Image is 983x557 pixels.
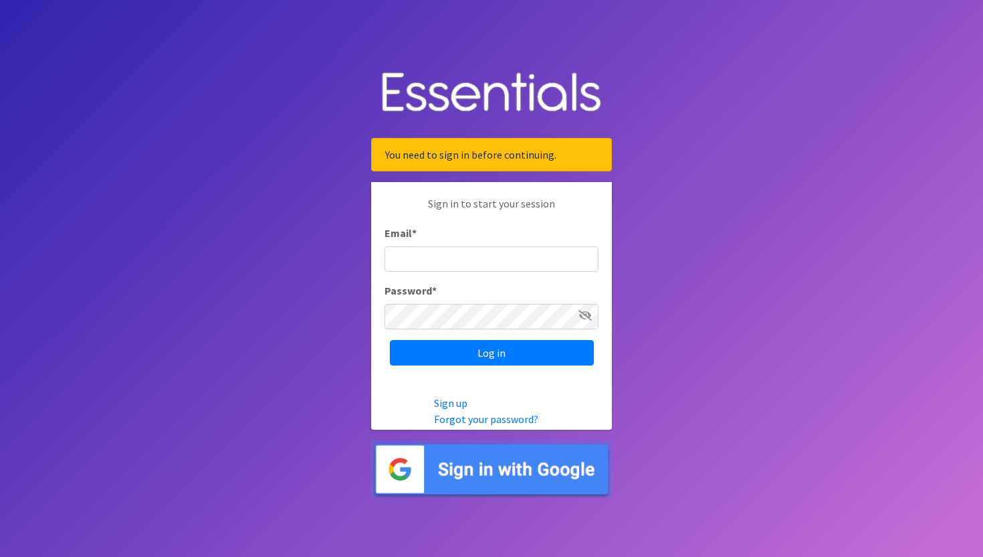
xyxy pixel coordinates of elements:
[371,59,612,128] img: Human Essentials
[371,441,612,499] img: Sign in with Google
[371,138,612,171] div: You need to sign in before continuing.
[385,283,437,299] label: Password
[434,412,538,426] a: Forgot your password?
[385,195,598,225] p: Sign in to start your session
[432,284,437,297] abbr: required
[412,226,417,240] abbr: required
[390,340,594,366] input: Log in
[385,225,417,241] label: Email
[434,396,467,410] a: Sign up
